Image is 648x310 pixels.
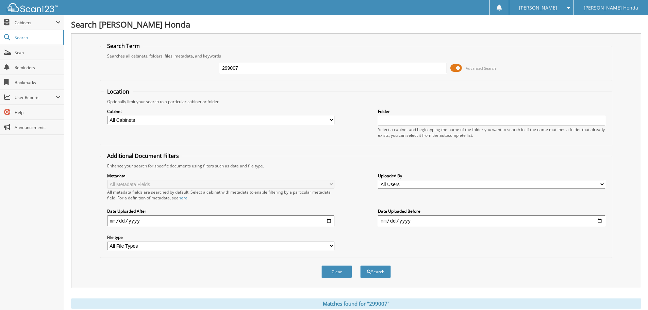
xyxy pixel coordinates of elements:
[104,53,609,59] div: Searches all cabinets, folders, files, metadata, and keywords
[378,109,605,114] label: Folder
[104,42,143,50] legend: Search Term
[378,173,605,179] label: Uploaded By
[107,173,334,179] label: Metadata
[584,6,638,10] span: [PERSON_NAME] Honda
[378,208,605,214] label: Date Uploaded Before
[378,127,605,138] div: Select a cabinet and begin typing the name of the folder you want to search in. If the name match...
[321,265,352,278] button: Clear
[15,95,56,100] span: User Reports
[378,215,605,226] input: end
[360,265,391,278] button: Search
[107,215,334,226] input: start
[107,189,334,201] div: All metadata fields are searched by default. Select a cabinet with metadata to enable filtering b...
[15,35,60,40] span: Search
[107,208,334,214] label: Date Uploaded After
[519,6,557,10] span: [PERSON_NAME]
[466,66,496,71] span: Advanced Search
[15,20,56,26] span: Cabinets
[15,80,61,85] span: Bookmarks
[179,195,187,201] a: here
[15,125,61,130] span: Announcements
[7,3,58,12] img: scan123-logo-white.svg
[104,99,609,104] div: Optionally limit your search to a particular cabinet or folder
[104,163,609,169] div: Enhance your search for specific documents using filters such as date and file type.
[71,298,641,309] div: Matches found for "299007"
[15,50,61,55] span: Scan
[107,234,334,240] label: File type
[15,65,61,70] span: Reminders
[104,152,182,160] legend: Additional Document Filters
[71,19,641,30] h1: Search [PERSON_NAME] Honda
[15,110,61,115] span: Help
[107,109,334,114] label: Cabinet
[104,88,133,95] legend: Location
